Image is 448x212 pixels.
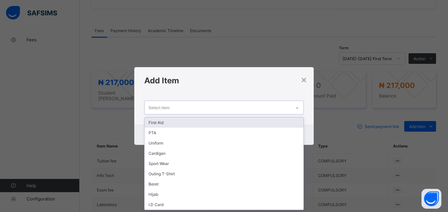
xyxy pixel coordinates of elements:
div: I.D Card [145,199,303,210]
div: PTA [145,128,303,138]
div: Beret [145,179,303,189]
div: Cardigan [145,148,303,158]
div: First Aid [145,117,303,128]
button: Open asap [421,189,441,209]
div: Uniform [145,138,303,148]
div: Outing T-Shirt [145,169,303,179]
div: Hijab [145,189,303,199]
div: Sport Wear [145,158,303,169]
div: Select item [149,101,169,114]
h1: Add Item [144,76,303,85]
div: × [301,74,307,85]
